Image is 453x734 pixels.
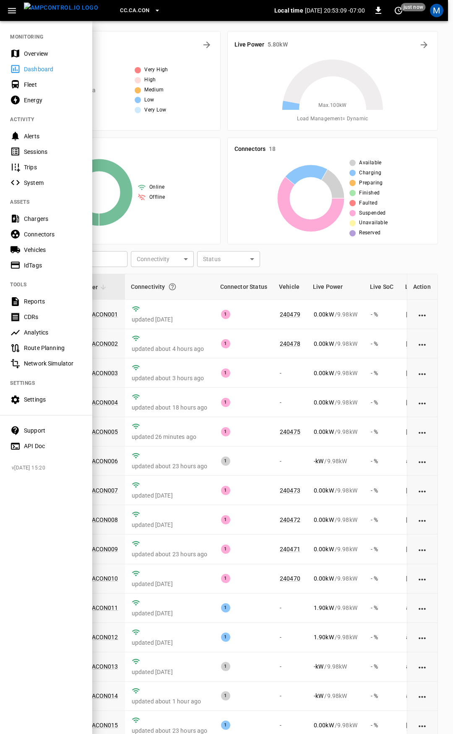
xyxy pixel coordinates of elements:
[24,313,82,321] div: CDRs
[24,65,82,73] div: Dashboard
[305,6,365,15] p: [DATE] 20:53:09 -07:00
[24,246,82,254] div: Vehicles
[24,49,82,58] div: Overview
[120,6,149,16] span: CC.CA.CON
[24,442,82,450] div: API Doc
[24,163,82,171] div: Trips
[24,148,82,156] div: Sessions
[274,6,303,15] p: Local time
[24,395,82,404] div: Settings
[24,3,98,13] img: ampcontrol.io logo
[24,344,82,352] div: Route Planning
[24,96,82,104] div: Energy
[24,328,82,337] div: Analytics
[24,80,82,89] div: Fleet
[24,297,82,306] div: Reports
[24,179,82,187] div: System
[24,426,82,435] div: Support
[24,359,82,368] div: Network Simulator
[24,230,82,239] div: Connectors
[24,261,82,270] div: IdTags
[430,4,443,17] div: profile-icon
[392,4,405,17] button: set refresh interval
[24,132,82,140] div: Alerts
[12,464,86,472] span: v [DATE] 15:20
[401,3,426,11] span: just now
[24,215,82,223] div: Chargers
